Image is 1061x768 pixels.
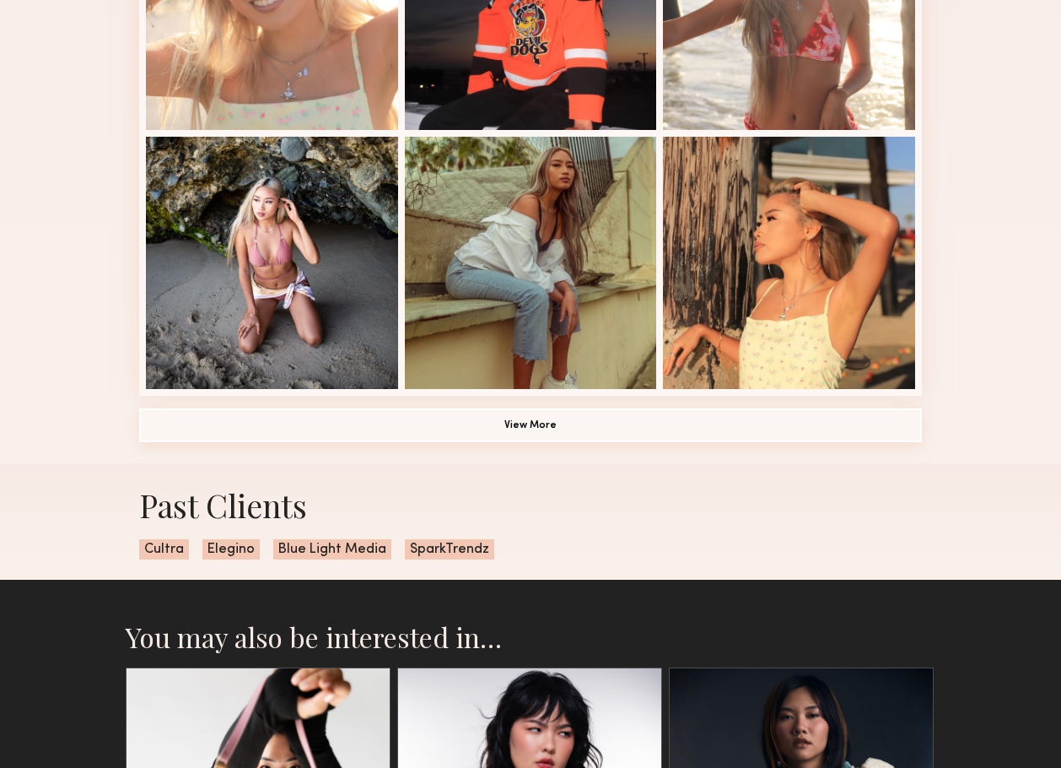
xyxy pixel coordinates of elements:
div: Past Clients [139,484,922,526]
span: Blue Light Media [273,539,391,560]
h2: You may also be interested in… [126,620,935,654]
span: SparkTrendz [405,539,494,560]
span: Cultra [139,539,189,560]
button: View More [139,408,922,442]
span: Elegino [202,539,260,560]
